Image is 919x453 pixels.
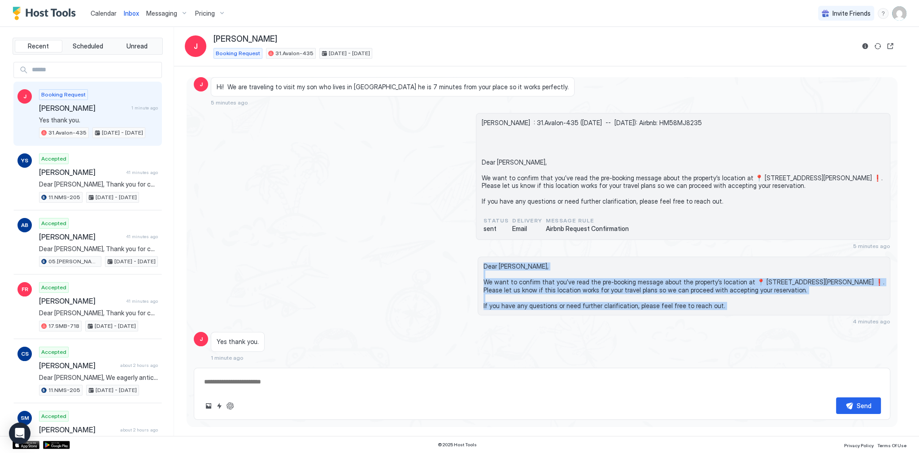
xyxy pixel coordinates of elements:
[13,7,80,20] a: Host Tools Logo
[124,9,139,18] a: Inbox
[482,119,884,205] span: [PERSON_NAME] : 31.Avalon-435 ([DATE] -- [DATE]): Airbnb: HM58MJ8235 Dear [PERSON_NAME], We want ...
[126,170,158,175] span: 41 minutes ago
[120,427,158,433] span: about 2 hours ago
[546,217,629,225] span: Message Rule
[216,49,260,57] span: Booking Request
[217,338,259,346] span: Yes thank you.
[114,257,156,266] span: [DATE] - [DATE]
[39,116,158,124] span: Yes thank you.
[91,9,117,18] a: Calendar
[483,217,509,225] span: status
[892,6,906,21] div: User profile
[41,155,66,163] span: Accepted
[131,105,158,111] span: 1 minute ago
[48,129,87,137] span: 31.Avalon-435
[91,9,117,17] span: Calendar
[203,401,214,411] button: Upload image
[22,285,28,293] span: FR
[13,441,39,449] a: App Store
[13,38,163,55] div: tab-group
[41,283,66,292] span: Accepted
[832,9,871,17] span: Invite Friends
[211,99,248,106] span: 5 minutes ago
[39,245,158,253] span: Dear [PERSON_NAME], Thank you for choosing to stay at our apartment. We hope you’ve enjoyed every...
[39,104,128,113] span: [PERSON_NAME]
[39,180,158,188] span: Dear [PERSON_NAME], Thank you for choosing to stay at our apartment. We hope you’ve enjoyed every...
[39,374,158,382] span: Dear [PERSON_NAME], We eagerly anticipate your arrival [DATE] and would appreciate knowing your e...
[64,40,112,52] button: Scheduled
[853,243,890,249] span: 5 minutes ago
[39,309,158,317] span: Dear [PERSON_NAME], Thank you for choosing to stay at our apartment. We hope you’ve enjoyed every...
[329,49,370,57] span: [DATE] - [DATE]
[214,401,225,411] button: Quick reply
[39,296,122,305] span: [PERSON_NAME]
[73,42,103,50] span: Scheduled
[483,262,884,309] span: Dear [PERSON_NAME], We want to confirm that you’ve read the pre-booking message about the propert...
[28,62,161,78] input: Input Field
[194,41,198,52] span: J
[95,322,136,330] span: [DATE] - [DATE]
[860,41,871,52] button: Reservation information
[195,9,215,17] span: Pricing
[885,41,896,52] button: Open reservation
[483,225,509,233] span: sent
[217,83,569,91] span: Hi! We are traveling to visit my son who lives in [GEOGRAPHIC_DATA] he is 7 minutes from your pla...
[23,92,26,100] span: J
[28,42,49,50] span: Recent
[21,221,28,229] span: AB
[877,440,906,449] a: Terms Of Use
[836,397,881,414] button: Send
[39,232,122,241] span: [PERSON_NAME]
[512,217,542,225] span: Delivery
[878,8,889,19] div: menu
[211,354,244,361] span: 1 minute ago
[41,91,86,99] span: Booking Request
[546,225,629,233] span: Airbnb Request Confirmation
[225,401,235,411] button: ChatGPT Auto Reply
[126,234,158,240] span: 41 minutes ago
[844,440,874,449] a: Privacy Policy
[48,257,99,266] span: 05.[PERSON_NAME]-617
[48,386,80,394] span: 11.NMS-205
[39,361,117,370] span: [PERSON_NAME]
[39,425,117,434] span: [PERSON_NAME]
[120,362,158,368] span: about 2 hours ago
[126,42,148,50] span: Unread
[48,322,79,330] span: 17.SMB-718
[96,386,137,394] span: [DATE] - [DATE]
[21,350,29,358] span: CS
[857,401,871,410] div: Send
[41,412,66,420] span: Accepted
[113,40,161,52] button: Unread
[275,49,314,57] span: 31.Avalon-435
[438,442,477,448] span: © 2025 Host Tools
[877,443,906,448] span: Terms Of Use
[48,193,80,201] span: 11.NMS-205
[853,318,890,325] span: 4 minutes ago
[200,80,203,88] span: J
[15,40,62,52] button: Recent
[512,225,542,233] span: Email
[21,414,29,422] span: SM
[41,219,66,227] span: Accepted
[21,157,28,165] span: YS
[9,423,30,444] div: Open Intercom Messenger
[124,9,139,17] span: Inbox
[96,193,137,201] span: [DATE] - [DATE]
[213,34,277,44] span: [PERSON_NAME]
[844,443,874,448] span: Privacy Policy
[146,9,177,17] span: Messaging
[39,168,122,177] span: [PERSON_NAME]
[102,129,143,137] span: [DATE] - [DATE]
[126,298,158,304] span: 41 minutes ago
[200,335,203,343] span: J
[41,348,66,356] span: Accepted
[43,441,70,449] a: Google Play Store
[872,41,883,52] button: Sync reservation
